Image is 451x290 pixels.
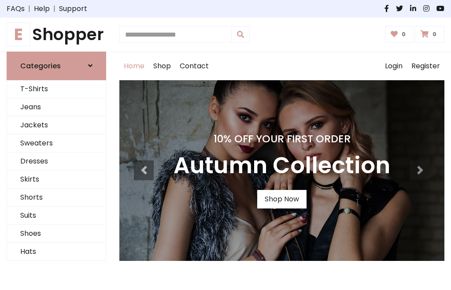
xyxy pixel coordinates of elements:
span: | [25,4,34,14]
a: Suits [7,207,106,225]
h3: Autumn Collection [174,152,390,179]
span: 0 [399,30,408,38]
a: Jackets [7,116,106,134]
a: T-Shirts [7,80,106,98]
a: Hats [7,243,106,261]
a: Shop [149,52,175,80]
span: | [50,4,59,14]
h1: Shopper [7,25,106,45]
a: Dresses [7,152,106,171]
a: FAQs [7,4,25,14]
a: Jeans [7,98,106,116]
a: Register [407,52,444,80]
span: 0 [430,30,439,38]
a: Login [381,52,407,80]
span: E [7,22,30,46]
a: Shop Now [257,190,307,208]
a: Shoes [7,225,106,243]
a: Contact [175,52,213,80]
h4: 10% Off Your First Order [174,133,390,145]
a: 0 [415,26,444,43]
a: Skirts [7,171,106,189]
a: Help [34,4,50,14]
a: Shorts [7,189,106,207]
h6: Categories [20,62,61,70]
a: 0 [385,26,414,43]
a: Home [119,52,149,80]
a: EShopper [7,25,106,45]
a: Support [59,4,87,14]
a: Categories [7,52,106,80]
a: Sweaters [7,134,106,152]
